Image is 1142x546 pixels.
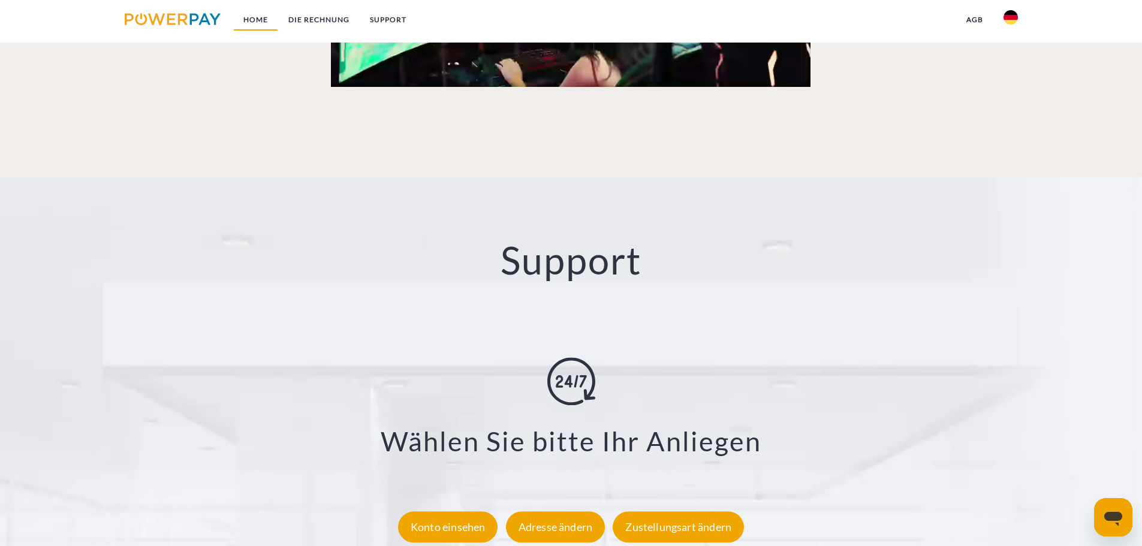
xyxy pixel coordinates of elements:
[57,237,1085,284] h2: Support
[610,520,747,533] a: Zustellungsart ändern
[398,511,498,542] div: Konto einsehen
[72,424,1070,458] h3: Wählen Sie bitte Ihr Anliegen
[503,520,608,533] a: Adresse ändern
[395,520,501,533] a: Konto einsehen
[613,511,744,542] div: Zustellungsart ändern
[547,357,595,405] img: online-shopping.svg
[1004,10,1018,25] img: de
[360,9,417,31] a: SUPPORT
[233,9,278,31] a: Home
[125,13,221,25] img: logo-powerpay.svg
[1094,498,1132,536] iframe: Schaltfläche zum Öffnen des Messaging-Fensters
[278,9,360,31] a: DIE RECHNUNG
[506,511,605,542] div: Adresse ändern
[956,9,993,31] a: agb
